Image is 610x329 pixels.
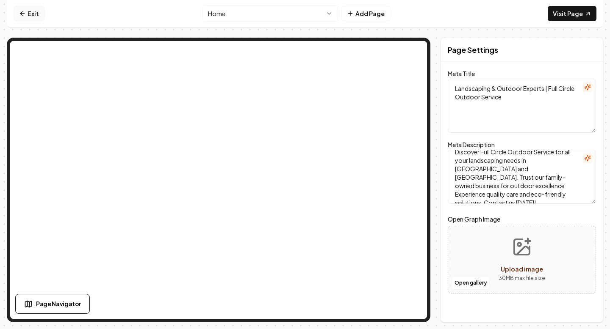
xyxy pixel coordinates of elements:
a: Visit Page [548,6,596,21]
button: Open gallery [452,276,490,290]
span: Upload image [501,265,543,273]
label: Meta Description [448,141,495,148]
span: Page Navigator [36,299,81,308]
label: Meta Title [448,70,475,77]
button: Add Page [341,6,390,21]
p: 30 MB max file size [499,274,545,282]
button: Upload image [492,230,552,289]
h2: Page Settings [448,44,498,56]
button: Page Navigator [15,294,90,314]
a: Exit [14,6,44,21]
label: Open Graph Image [448,214,596,224]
